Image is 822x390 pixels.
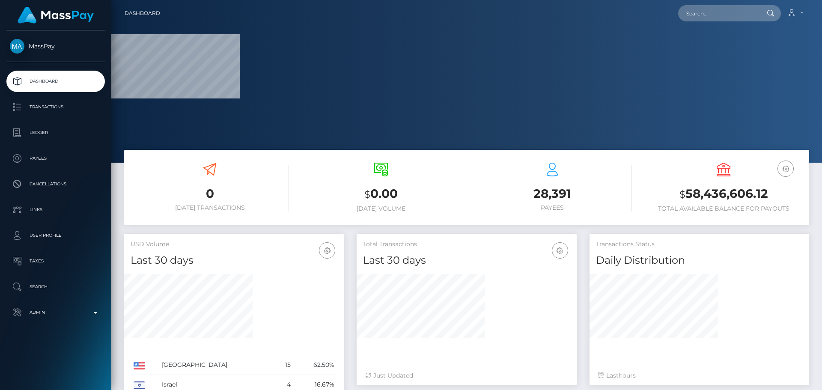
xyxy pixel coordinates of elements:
div: Just Updated [365,371,568,380]
a: Payees [6,148,105,169]
a: Dashboard [125,4,160,22]
p: Ledger [10,126,101,139]
div: Last hours [598,371,801,380]
h3: 0 [131,185,289,202]
p: Cancellations [10,178,101,191]
a: Admin [6,302,105,323]
p: Links [10,203,101,216]
a: Taxes [6,250,105,272]
h3: 0.00 [302,185,460,203]
p: Taxes [10,255,101,268]
p: Dashboard [10,75,101,88]
span: MassPay [6,42,105,50]
input: Search... [678,5,759,21]
p: User Profile [10,229,101,242]
h4: Daily Distribution [596,253,803,268]
p: Search [10,280,101,293]
h5: Total Transactions [363,240,570,249]
td: [GEOGRAPHIC_DATA] [159,355,275,375]
h5: USD Volume [131,240,337,249]
p: Payees [10,152,101,165]
h3: 28,391 [473,185,631,202]
h4: Last 30 days [131,253,337,268]
a: Dashboard [6,71,105,92]
h4: Last 30 days [363,253,570,268]
h6: Payees [473,204,631,211]
img: MassPay [10,39,24,54]
h6: [DATE] Volume [302,205,460,212]
td: 15 [275,355,294,375]
h6: [DATE] Transactions [131,204,289,211]
small: $ [679,188,685,200]
a: Ledger [6,122,105,143]
a: User Profile [6,225,105,246]
a: Cancellations [6,173,105,195]
h6: Total Available Balance for Payouts [644,205,803,212]
a: Transactions [6,96,105,118]
img: US.png [134,362,145,369]
p: Transactions [10,101,101,113]
a: Links [6,199,105,220]
td: 62.50% [294,355,337,375]
small: $ [364,188,370,200]
img: MassPay Logo [18,7,94,24]
h3: 58,436,606.12 [644,185,803,203]
a: Search [6,276,105,298]
img: IL.png [134,381,145,389]
p: Admin [10,306,101,319]
h5: Transactions Status [596,240,803,249]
